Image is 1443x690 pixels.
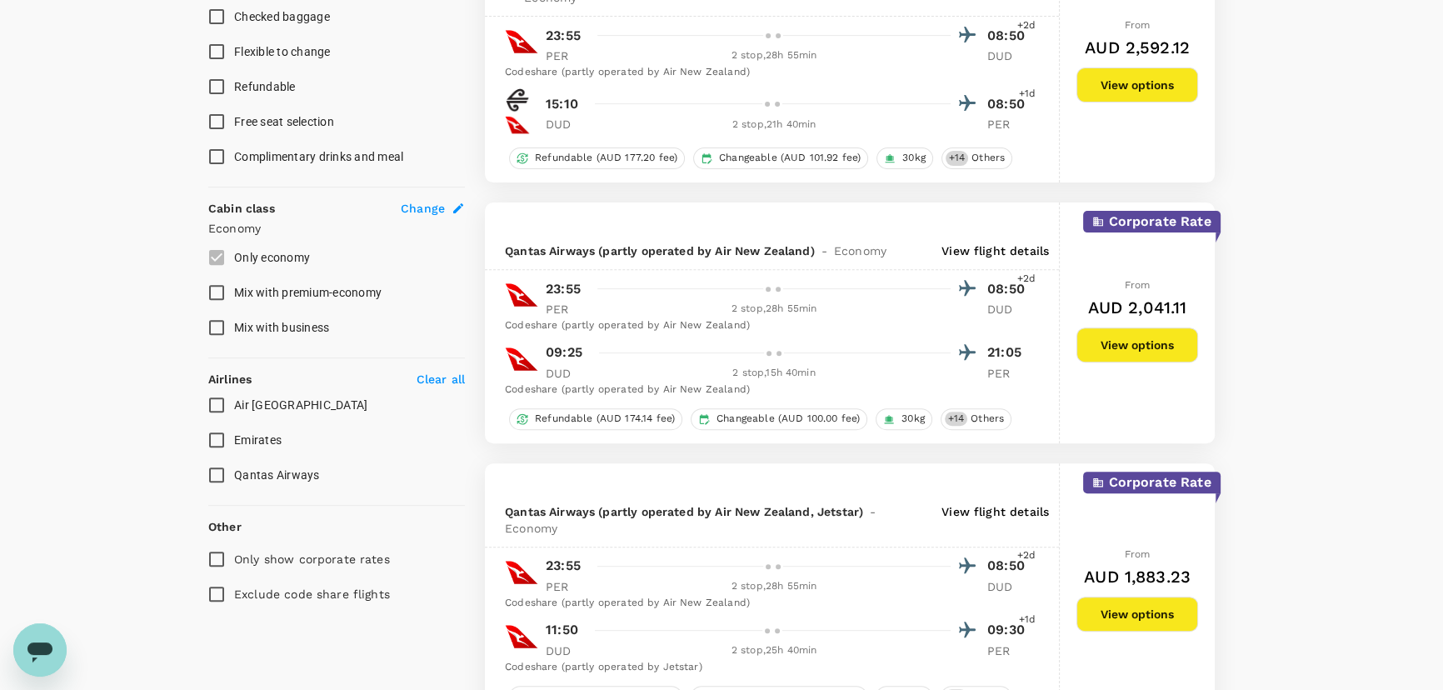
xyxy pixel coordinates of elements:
[1076,597,1198,632] button: View options
[1017,17,1036,34] span: +2d
[987,94,1029,114] p: 08:50
[987,620,1029,640] p: 09:30
[941,408,1011,430] div: +14Others
[597,578,951,595] div: 2 stop , 28h 55min
[546,26,581,46] p: 23:55
[546,620,578,640] p: 11:50
[505,64,1029,81] div: Codeshare (partly operated by Air New Zealand)
[546,365,587,382] p: DUD
[965,151,1011,165] span: Others
[987,47,1029,64] p: DUD
[834,242,886,259] span: Economy
[1076,327,1198,362] button: View options
[505,595,1029,612] div: Codeshare (partly operated by Air New Zealand)
[863,503,882,520] span: -
[509,408,682,430] div: Refundable (AUD 174.14 fee)
[234,115,334,128] span: Free seat selection
[1125,19,1151,31] span: From
[597,47,951,64] div: 2 stop , 28h 55min
[1017,271,1036,287] span: +2d
[691,408,867,430] div: Changeable (AUD 100.00 fee)
[505,342,538,376] img: QF
[941,503,1049,537] p: View flight details
[546,342,582,362] p: 09:25
[234,586,390,602] p: Exclude code share flights
[505,620,538,653] img: QF
[597,365,951,382] div: 2 stop , 15h 40min
[505,659,1029,676] div: Codeshare (partly operated by Jetstar)
[987,342,1029,362] p: 21:05
[815,242,834,259] span: -
[546,301,587,317] p: PER
[712,151,867,165] span: Changeable (AUD 101.92 fee)
[234,286,382,299] span: Mix with premium-economy
[505,503,863,520] span: Qantas Airways (partly operated by Air New Zealand, Jetstar)
[964,412,1011,426] span: Others
[945,412,967,426] span: + 14
[546,642,587,659] p: DUD
[234,10,330,23] span: Checked baggage
[234,551,390,567] p: Only show corporate rates
[987,365,1029,382] p: PER
[1019,86,1036,102] span: +1d
[208,372,252,386] strong: Airlines
[987,642,1029,659] p: PER
[505,278,538,312] img: QF
[234,321,329,334] span: Mix with business
[546,578,587,595] p: PER
[505,382,1029,398] div: Codeshare (partly operated by Air New Zealand)
[546,556,581,576] p: 23:55
[1019,612,1036,628] span: +1d
[505,112,530,137] img: QF
[528,151,684,165] span: Refundable (AUD 177.20 fee)
[546,94,578,114] p: 15:10
[401,200,445,217] span: Change
[946,151,968,165] span: + 14
[505,25,538,58] img: QF
[941,242,1049,259] p: View flight details
[1017,547,1036,564] span: +2d
[234,150,403,163] span: Complimentary drinks and meal
[234,468,320,482] span: Qantas Airways
[1125,279,1151,291] span: From
[505,317,1029,334] div: Codeshare (partly operated by Air New Zealand)
[1088,294,1187,321] h6: AUD 2,041.11
[1108,212,1211,232] p: Corporate Rate
[987,301,1029,317] p: DUD
[208,202,275,215] strong: Cabin class
[234,433,282,447] span: Emirates
[417,371,465,387] p: Clear all
[1108,472,1211,492] p: Corporate Rate
[505,242,815,259] span: Qantas Airways (partly operated by Air New Zealand)
[234,398,367,412] span: Air [GEOGRAPHIC_DATA]
[509,147,685,169] div: Refundable (AUD 177.20 fee)
[528,412,682,426] span: Refundable (AUD 174.14 fee)
[876,147,933,169] div: 30kg
[987,578,1029,595] p: DUD
[987,279,1029,299] p: 08:50
[1125,548,1151,560] span: From
[987,26,1029,46] p: 08:50
[1085,34,1190,61] h6: AUD 2,592.12
[987,556,1029,576] p: 08:50
[597,301,951,317] div: 2 stop , 28h 55min
[1084,563,1191,590] h6: AUD 1,883.23
[546,279,581,299] p: 23:55
[941,147,1012,169] div: +14Others
[13,623,67,677] iframe: Button to launch messaging window
[505,520,557,537] span: Economy
[693,147,868,169] div: Changeable (AUD 101.92 fee)
[505,556,538,589] img: QF
[987,116,1029,132] p: PER
[895,412,931,426] span: 30kg
[597,642,951,659] div: 2 stop , 25h 40min
[876,408,932,430] div: 30kg
[208,518,242,535] p: Other
[710,412,866,426] span: Changeable (AUD 100.00 fee)
[234,80,296,93] span: Refundable
[234,251,310,264] span: Only economy
[234,45,331,58] span: Flexible to change
[505,87,530,112] img: NZ
[896,151,932,165] span: 30kg
[546,47,587,64] p: PER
